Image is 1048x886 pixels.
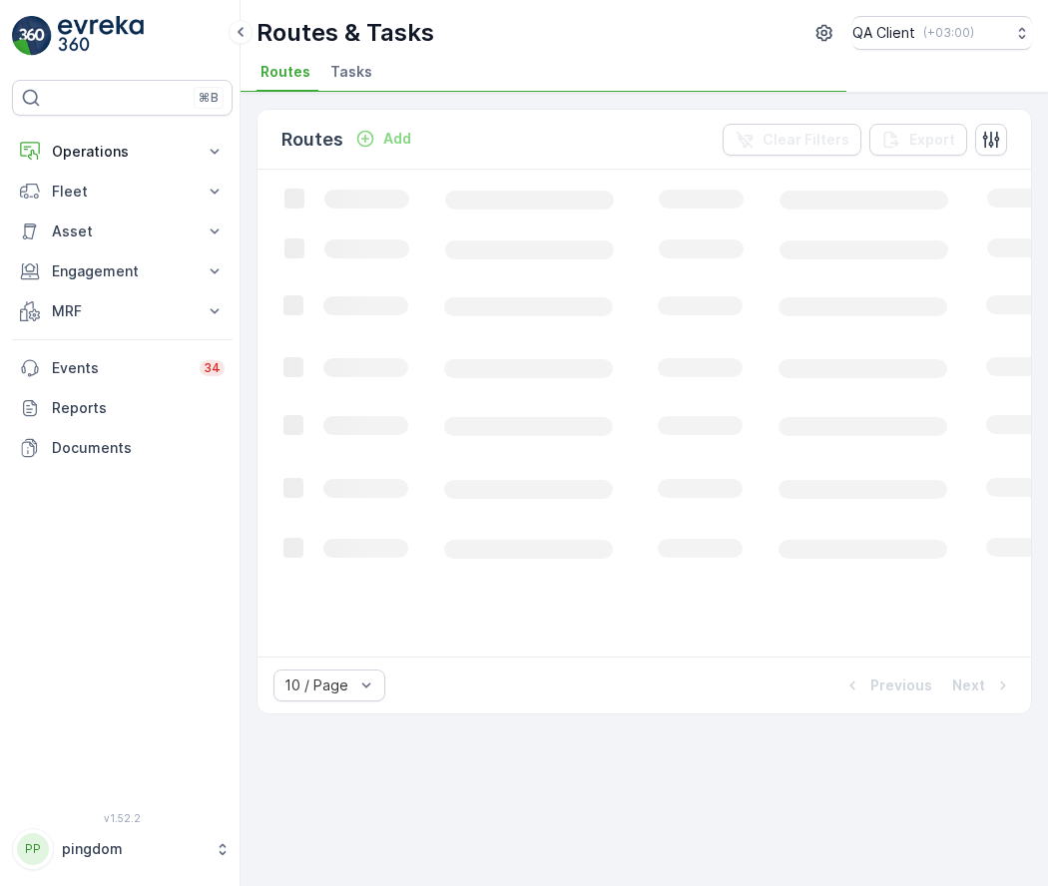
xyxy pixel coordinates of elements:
[952,675,985,695] p: Next
[17,833,49,865] div: PP
[52,221,193,241] p: Asset
[383,129,411,149] p: Add
[869,124,967,156] button: Export
[12,812,233,824] span: v 1.52.2
[723,124,861,156] button: Clear Filters
[852,23,915,43] p: QA Client
[12,251,233,291] button: Engagement
[261,62,310,82] span: Routes
[52,301,193,321] p: MRF
[909,130,955,150] p: Export
[763,130,849,150] p: Clear Filters
[12,428,233,468] a: Documents
[52,358,188,378] p: Events
[281,126,343,154] p: Routes
[12,291,233,331] button: MRF
[58,16,144,56] img: logo_light-DOdMpM7g.png
[923,25,974,41] p: ( +03:00 )
[52,438,225,458] p: Documents
[52,261,193,281] p: Engagement
[12,212,233,251] button: Asset
[12,828,233,870] button: PPpingdom
[330,62,372,82] span: Tasks
[204,360,221,376] p: 34
[199,90,219,106] p: ⌘B
[950,673,1015,697] button: Next
[52,142,193,162] p: Operations
[12,172,233,212] button: Fleet
[52,398,225,418] p: Reports
[12,16,52,56] img: logo
[840,673,934,697] button: Previous
[852,16,1032,50] button: QA Client(+03:00)
[347,127,419,151] button: Add
[12,388,233,428] a: Reports
[870,675,932,695] p: Previous
[257,17,434,49] p: Routes & Tasks
[62,839,205,859] p: pingdom
[12,132,233,172] button: Operations
[52,182,193,202] p: Fleet
[12,348,233,388] a: Events34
